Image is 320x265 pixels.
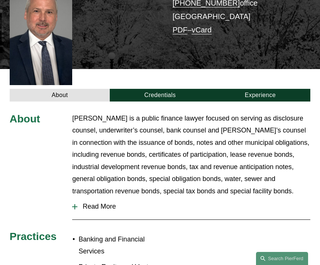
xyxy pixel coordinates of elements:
a: PDF [173,26,188,34]
button: Read More [72,197,310,216]
p: [PERSON_NAME] is a public finance lawyer focused on serving as disclosure counsel, underwriter’s ... [72,112,310,197]
span: Read More [77,203,310,211]
a: Credentials [110,89,210,102]
a: About [10,89,110,102]
a: Experience [210,89,310,102]
span: Practices [10,230,57,242]
p: Banking and Financial Services [79,233,160,258]
a: Search this site [256,252,308,265]
span: About [10,113,40,125]
a: vCard [192,26,212,34]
